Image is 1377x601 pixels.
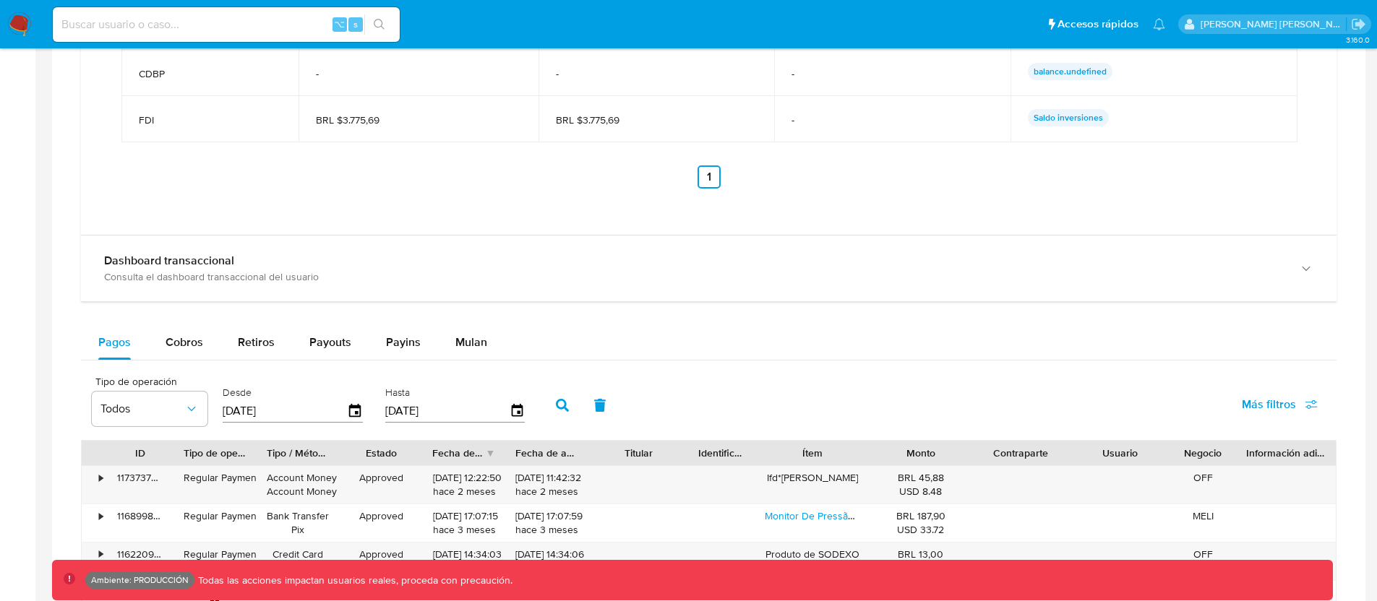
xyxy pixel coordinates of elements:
a: Notificaciones [1153,18,1165,30]
button: search-icon [364,14,394,35]
a: Salir [1351,17,1366,32]
span: ⌥ [334,17,345,31]
p: Ambiente: PRODUCCIÓN [91,577,189,583]
input: Buscar usuario o caso... [53,15,400,34]
span: 3.160.0 [1346,34,1370,46]
p: Todas las acciones impactan usuarios reales, proceda con precaución. [194,574,512,587]
span: s [353,17,358,31]
span: Accesos rápidos [1058,17,1138,32]
p: victor.david@mercadolibre.com.co [1201,17,1347,31]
